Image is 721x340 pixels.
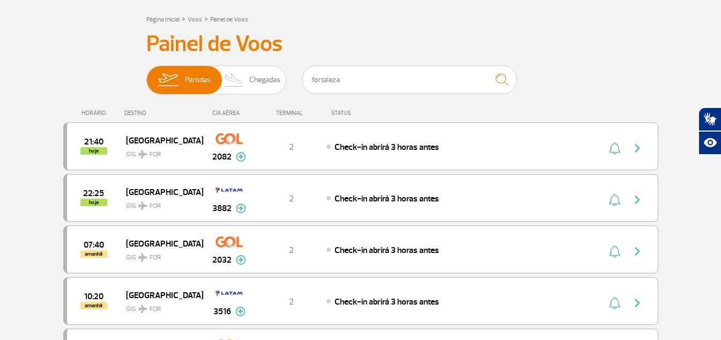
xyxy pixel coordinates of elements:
a: > [182,12,185,25]
a: Página Inicial [146,16,180,24]
span: [GEOGRAPHIC_DATA] [126,185,195,199]
span: 3882 [212,202,232,215]
img: destiny_airplane.svg [138,305,147,313]
div: HORÁRIO [66,110,125,117]
span: [GEOGRAPHIC_DATA] [126,236,195,250]
span: FOR [150,253,161,263]
img: seta-direita-painel-voo.svg [631,296,644,309]
span: FOR [150,305,161,314]
span: [GEOGRAPHIC_DATA] [126,288,195,302]
span: Check-in abrirá 3 horas antes [335,245,439,256]
img: destiny_airplane.svg [138,150,147,158]
img: destiny_airplane.svg [138,201,147,210]
span: 2 [289,142,294,153]
div: Plugin de acessibilidade da Hand Talk. [698,107,721,155]
span: Check-in abrirá 3 horas antes [335,296,439,307]
img: sino-painel-voo.svg [609,193,620,206]
img: slider-embarque [151,66,185,94]
a: Painel de Voos [210,16,248,24]
div: TERMINAL [256,110,326,117]
span: hoje [80,199,107,206]
div: STATUS [326,110,413,117]
span: amanhã [80,250,107,258]
span: Check-in abrirá 3 horas antes [335,142,439,153]
img: seta-direita-painel-voo.svg [631,142,644,155]
img: sino-painel-voo.svg [609,296,620,309]
span: 2 [289,296,294,307]
button: Abrir tradutor de língua de sinais. [698,107,721,131]
div: DESTINO [124,110,203,117]
span: 2025-08-28 21:40:00 [84,138,103,146]
h3: Painel de Voos [146,31,575,57]
span: GIG [126,247,195,263]
span: GIG [126,196,195,211]
img: sino-painel-voo.svg [609,245,620,258]
img: mais-info-painel-voo.svg [236,255,246,265]
input: Voo, cidade ou cia aérea [302,66,517,94]
span: 2025-08-28 22:25:00 [83,190,104,197]
span: [GEOGRAPHIC_DATA] [126,133,195,147]
img: seta-direita-painel-voo.svg [631,245,644,258]
img: seta-direita-painel-voo.svg [631,193,644,206]
img: slider-desembarque [218,66,250,94]
span: 2 [289,193,294,204]
span: FOR [150,201,161,211]
img: mais-info-painel-voo.svg [236,204,246,213]
a: Voos [188,16,202,24]
span: Check-in abrirá 3 horas antes [335,193,439,204]
span: 3516 [213,305,231,318]
img: mais-info-painel-voo.svg [236,152,246,162]
img: mais-info-painel-voo.svg [235,307,246,316]
span: 2082 [212,150,232,163]
span: Chegadas [249,66,280,94]
span: 2025-08-29 07:40:00 [84,241,104,249]
span: 2032 [212,254,232,266]
img: destiny_airplane.svg [138,253,147,262]
img: sino-painel-voo.svg [609,142,620,155]
button: Abrir recursos assistivos. [698,131,721,155]
a: > [204,12,208,25]
div: CIA AÉREA [203,110,256,117]
span: 2 [289,245,294,256]
span: hoje [80,147,107,155]
span: FOR [150,150,161,160]
span: GIG [126,299,195,314]
span: 2025-08-29 10:20:00 [84,293,103,300]
span: amanhã [80,302,107,309]
span: GIG [126,144,195,160]
span: Partidas [185,66,211,94]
